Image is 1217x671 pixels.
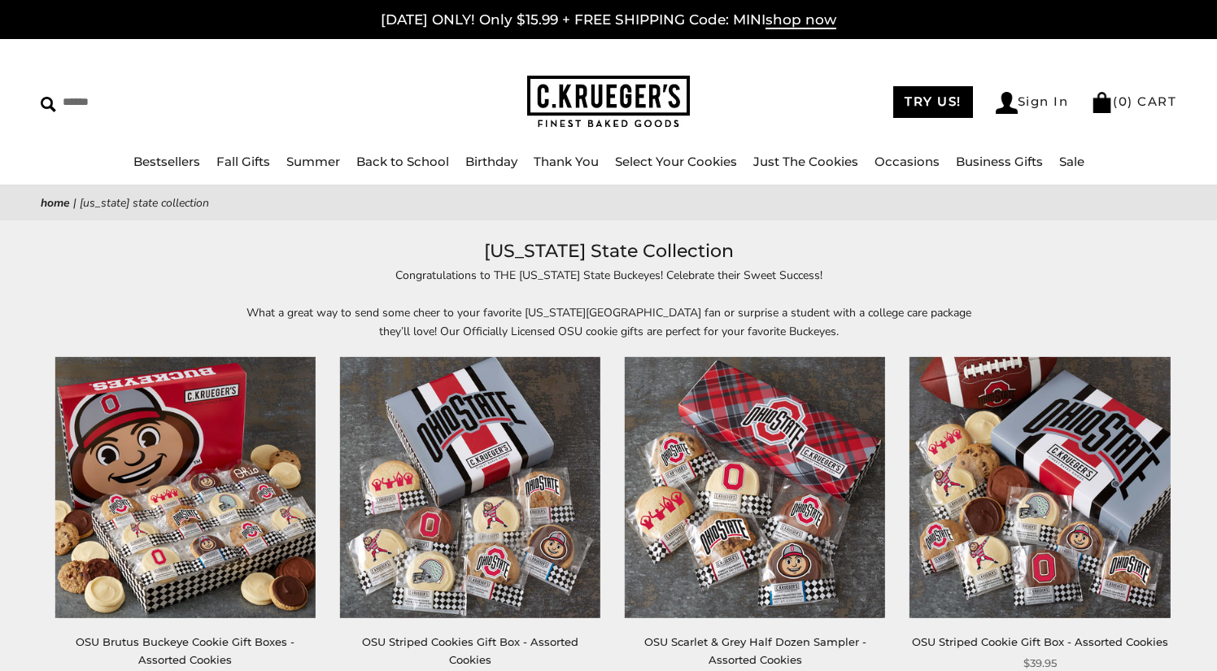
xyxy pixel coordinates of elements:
a: TRY US! [893,86,973,118]
nav: breadcrumbs [41,194,1176,212]
a: Business Gifts [956,154,1043,169]
a: OSU Striped Cookies Gift Box - Assorted Cookies [362,635,578,665]
a: Occasions [875,154,940,169]
p: Congratulations to THE [US_STATE] State Buckeyes! Celebrate their Sweet Success! [234,266,983,285]
p: What a great way to send some cheer to your favorite [US_STATE][GEOGRAPHIC_DATA] fan or surprise ... [234,303,983,341]
span: | [73,195,76,211]
a: Summer [286,154,340,169]
a: Home [41,195,70,211]
img: OSU Scarlet & Grey Half Dozen Sampler - Assorted Cookies [625,357,885,617]
a: Sign In [996,92,1069,114]
a: Sale [1059,154,1084,169]
img: Account [996,92,1018,114]
img: OSU Striped Cookie Gift Box - Assorted Cookies [909,357,1170,617]
a: Birthday [465,154,517,169]
span: 0 [1119,94,1128,109]
img: OSU Striped Cookies Gift Box - Assorted Cookies [340,357,600,617]
img: OSU Brutus Buckeye Cookie Gift Boxes - Assorted Cookies [55,357,315,617]
a: Thank You [534,154,599,169]
input: Search [41,89,309,115]
a: OSU Striped Cookie Gift Box - Assorted Cookies [912,635,1168,648]
img: C.KRUEGER'S [527,76,690,129]
a: OSU Brutus Buckeye Cookie Gift Boxes - Assorted Cookies [76,635,294,665]
a: Back to School [356,154,449,169]
a: Select Your Cookies [615,154,737,169]
a: Just The Cookies [753,154,858,169]
a: Bestsellers [133,154,200,169]
img: Search [41,97,56,112]
span: shop now [766,11,836,29]
a: OSU Scarlet & Grey Half Dozen Sampler - Assorted Cookies [644,635,866,665]
a: [DATE] ONLY! Only $15.99 + FREE SHIPPING Code: MINIshop now [381,11,836,29]
a: Fall Gifts [216,154,270,169]
a: (0) CART [1091,94,1176,109]
h1: [US_STATE] State Collection [65,237,1152,266]
img: Bag [1091,92,1113,113]
span: [US_STATE] State Collection [80,195,209,211]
